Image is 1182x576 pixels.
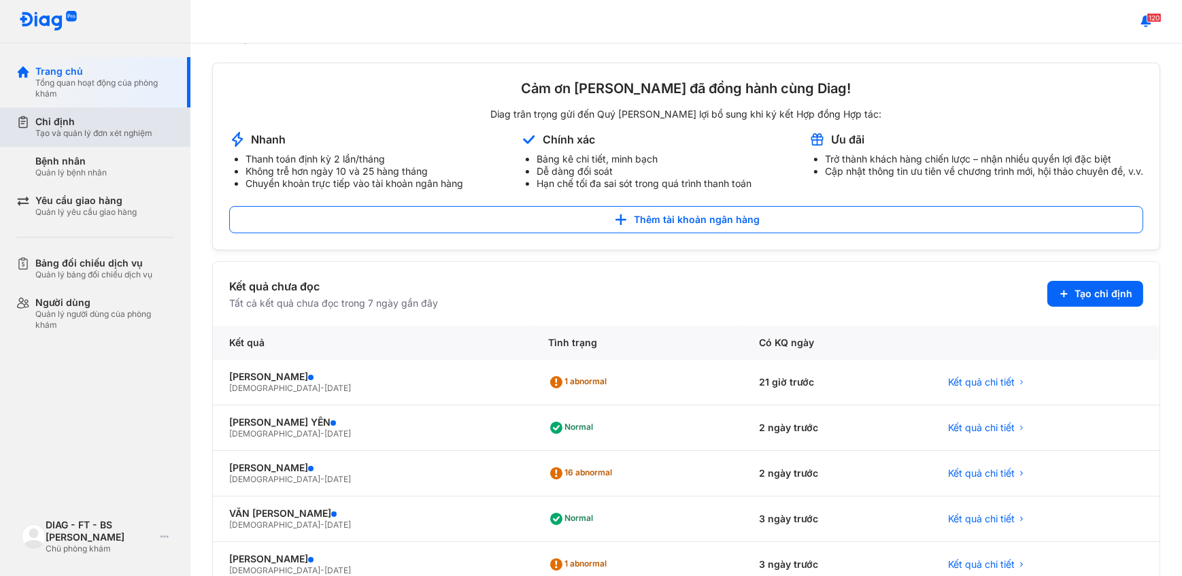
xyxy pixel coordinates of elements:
span: Tạo chỉ định [1075,288,1132,300]
span: Kết quả chi tiết [948,558,1015,571]
img: account-announcement [520,131,537,148]
div: [PERSON_NAME] [229,371,516,383]
div: Trang chủ [35,65,174,78]
span: [DEMOGRAPHIC_DATA] [229,383,320,393]
span: [DATE] [324,383,351,393]
span: - [320,565,324,575]
li: Hạn chế tối đa sai sót trong quá trình thanh toán [537,177,752,190]
div: Có KQ ngày [743,326,932,360]
div: 3 ngày trước [743,496,932,542]
button: Thêm tài khoản ngân hàng [229,206,1143,233]
div: Tổng quan hoạt động của phòng khám [35,78,174,99]
div: Tạo và quản lý đơn xét nghiệm [35,128,152,139]
li: Dễ dàng đối soát [537,165,752,177]
div: 1 abnormal [548,371,612,393]
span: [DEMOGRAPHIC_DATA] [229,565,320,575]
img: logo [19,11,78,32]
li: Không trễ hơn ngày 10 và 25 hàng tháng [246,165,463,177]
div: Ưu đãi [831,132,864,147]
li: Bảng kê chi tiết, minh bạch [537,153,752,165]
span: 120 [1147,13,1162,22]
div: [PERSON_NAME] [229,462,516,474]
div: Diag trân trọng gửi đến Quý [PERSON_NAME] lợi bổ sung khi ký kết Hợp đồng Hợp tác: [229,108,1143,120]
div: Chính xác [543,132,595,147]
span: - [320,383,324,393]
div: [PERSON_NAME] YẾN [229,416,516,428]
span: [DATE] [324,520,351,530]
div: Bệnh nhân [35,155,107,167]
span: Kết quả chi tiết [948,376,1015,388]
li: Cập nhật thông tin ưu tiên về chương trình mới, hội thảo chuyên đề, v.v. [825,165,1143,177]
div: Tình trạng [532,326,743,360]
span: - [320,520,324,530]
div: Người dùng [35,297,174,309]
span: [DATE] [324,428,351,439]
li: Trở thành khách hàng chiến lược – nhận nhiều quyền lợi đặc biệt [825,153,1143,165]
img: logo [22,524,46,548]
button: Tạo chỉ định [1047,281,1143,307]
div: DIAG - FT - BS [PERSON_NAME] [46,519,155,543]
div: [PERSON_NAME] [229,553,516,565]
li: Thanh toán định kỳ 2 lần/tháng [246,153,463,165]
div: Yêu cầu giao hàng [35,194,137,207]
span: - [320,428,324,439]
div: Tất cả kết quả chưa đọc trong 7 ngày gần đây [229,297,438,309]
span: - [320,474,324,484]
span: [DEMOGRAPHIC_DATA] [229,474,320,484]
div: 21 giờ trước [743,360,932,405]
div: Kết quả [213,326,532,360]
span: Kết quả chi tiết [948,467,1015,479]
div: 2 ngày trước [743,451,932,496]
div: Quản lý bệnh nhân [35,167,107,178]
div: VĂN [PERSON_NAME] [229,507,516,520]
li: Chuyển khoản trực tiếp vào tài khoản ngân hàng [246,177,463,190]
div: Chủ phòng khám [46,543,155,554]
span: Kết quả chi tiết [948,513,1015,525]
div: Chỉ định [35,116,152,128]
img: account-announcement [229,131,246,148]
img: account-announcement [809,131,826,148]
div: 2 ngày trước [743,405,932,451]
div: Normal [548,508,598,530]
span: [DEMOGRAPHIC_DATA] [229,428,320,439]
div: Quản lý bảng đối chiếu dịch vụ [35,269,152,280]
div: Quản lý yêu cầu giao hàng [35,207,137,218]
div: Nhanh [251,132,286,147]
div: Normal [548,417,598,439]
span: Kết quả chi tiết [948,422,1015,434]
div: Quản lý người dùng của phòng khám [35,309,174,331]
span: [DATE] [324,474,351,484]
div: Cảm ơn [PERSON_NAME] đã đồng hành cùng Diag! [229,80,1143,97]
div: 1 abnormal [548,554,612,575]
span: [DATE] [324,565,351,575]
div: Kết quả chưa đọc [229,278,438,294]
div: Bảng đối chiếu dịch vụ [35,257,152,269]
span: [DEMOGRAPHIC_DATA] [229,520,320,530]
div: 16 abnormal [548,462,618,484]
